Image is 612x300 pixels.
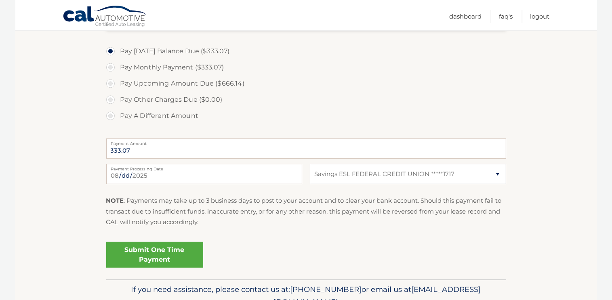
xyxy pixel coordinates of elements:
[106,76,506,92] label: Pay Upcoming Amount Due ($666.14)
[106,197,124,204] strong: NOTE
[290,285,362,294] span: [PHONE_NUMBER]
[106,138,506,159] input: Payment Amount
[530,10,550,23] a: Logout
[106,164,302,170] label: Payment Processing Date
[106,43,506,59] label: Pay [DATE] Balance Due ($333.07)
[106,138,506,145] label: Payment Amount
[106,59,506,76] label: Pay Monthly Payment ($333.07)
[106,242,203,268] a: Submit One Time Payment
[499,10,513,23] a: FAQ's
[450,10,482,23] a: Dashboard
[106,195,506,227] p: : Payments may take up to 3 business days to post to your account and to clear your bank account....
[106,164,302,184] input: Payment Date
[106,108,506,124] label: Pay A Different Amount
[106,92,506,108] label: Pay Other Charges Due ($0.00)
[63,5,147,29] a: Cal Automotive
